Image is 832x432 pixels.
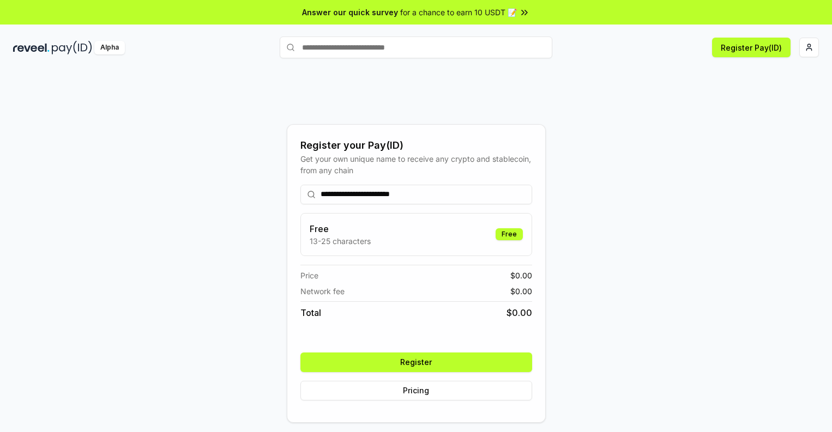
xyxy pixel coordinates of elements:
[510,270,532,281] span: $ 0.00
[300,352,532,372] button: Register
[507,306,532,319] span: $ 0.00
[300,138,532,153] div: Register your Pay(ID)
[300,381,532,400] button: Pricing
[496,228,523,240] div: Free
[310,222,371,235] h3: Free
[300,306,321,319] span: Total
[13,41,50,54] img: reveel_dark
[300,270,318,281] span: Price
[300,285,345,297] span: Network fee
[712,38,791,57] button: Register Pay(ID)
[400,7,517,18] span: for a chance to earn 10 USDT 📝
[310,235,371,247] p: 13-25 characters
[52,41,92,54] img: pay_id
[510,285,532,297] span: $ 0.00
[94,41,125,54] div: Alpha
[300,153,532,176] div: Get your own unique name to receive any crypto and stablecoin, from any chain
[302,7,398,18] span: Answer our quick survey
